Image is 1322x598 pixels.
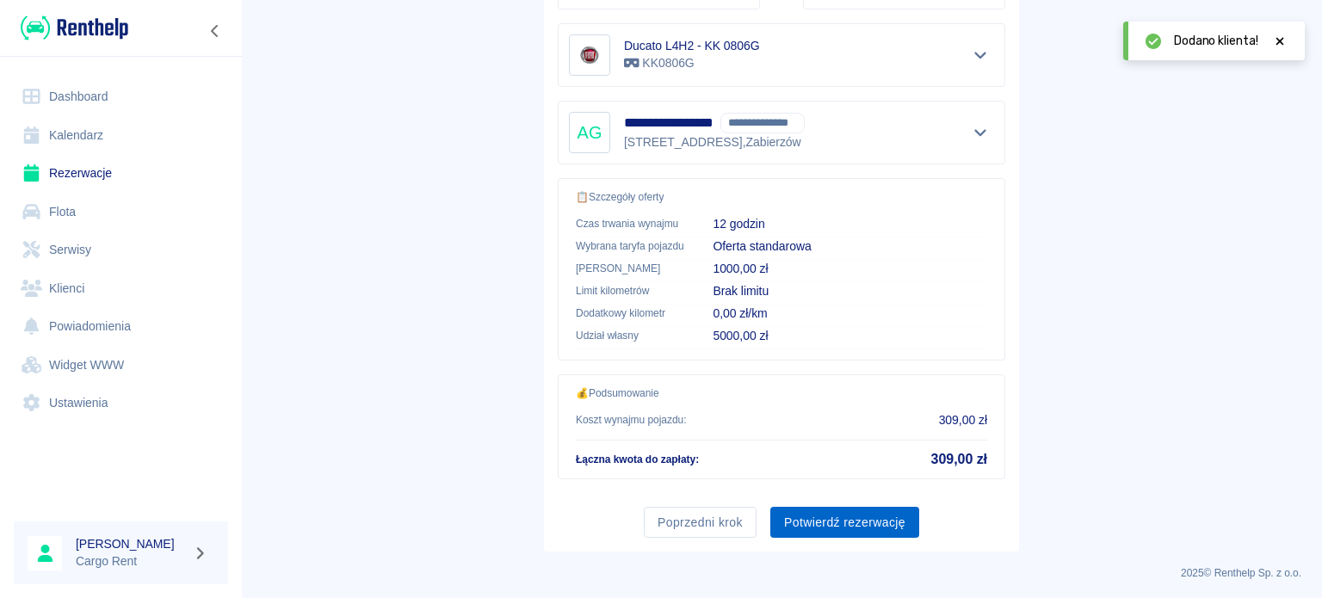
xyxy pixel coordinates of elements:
[576,261,685,276] p: [PERSON_NAME]
[624,54,760,72] p: KK0806G
[967,43,995,67] button: Pokaż szczegóły
[713,260,987,278] p: 1000,00 zł
[14,269,228,308] a: Klienci
[644,507,757,539] button: Poprzedni krok
[576,283,685,299] p: Limit kilometrów
[262,565,1301,581] p: 2025 © Renthelp Sp. z o.o.
[624,37,760,54] h6: Ducato L4H2 - KK 0806G
[931,451,987,468] h5: 309,00 zł
[21,14,128,42] img: Renthelp logo
[713,215,987,233] p: 12 godzin
[576,305,685,321] p: Dodatkowy kilometr
[939,411,987,429] p: 309,00 zł
[713,282,987,300] p: Brak limitu
[14,346,228,385] a: Widget WWW
[576,328,685,343] p: Udział własny
[14,384,228,422] a: Ustawienia
[713,237,987,256] p: Oferta standarowa
[569,112,610,153] div: AG
[624,133,825,151] p: [STREET_ADDRESS] , Zabierzów
[14,77,228,116] a: Dashboard
[14,231,228,269] a: Serwisy
[576,452,699,467] p: Łączna kwota do zapłaty :
[576,189,987,205] p: 📋 Szczegóły oferty
[576,238,685,254] p: Wybrana taryfa pojazdu
[967,120,995,145] button: Pokaż szczegóły
[572,38,607,72] img: Image
[202,20,228,42] button: Zwiń nawigację
[576,216,685,231] p: Czas trwania wynajmu
[1174,32,1258,50] span: Dodano klienta!
[770,507,919,539] button: Potwierdź rezerwację
[713,327,987,345] p: 5000,00 zł
[76,535,186,552] h6: [PERSON_NAME]
[576,412,687,428] p: Koszt wynajmu pojazdu :
[14,193,228,231] a: Flota
[14,116,228,155] a: Kalendarz
[713,305,987,323] p: 0,00 zł/km
[14,307,228,346] a: Powiadomienia
[576,385,987,401] p: 💰 Podsumowanie
[14,154,228,193] a: Rezerwacje
[76,552,186,570] p: Cargo Rent
[14,14,128,42] a: Renthelp logo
